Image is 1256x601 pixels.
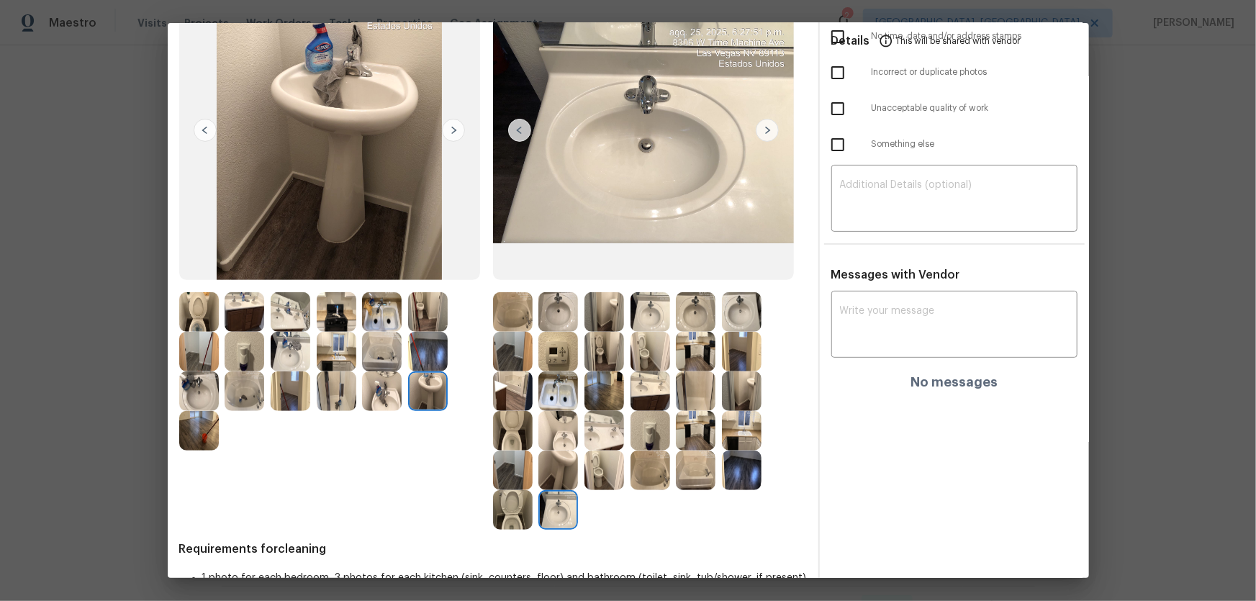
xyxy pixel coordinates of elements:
[442,119,465,142] img: right-chevron-button-url
[911,375,998,389] h4: No messages
[872,66,1077,78] span: Incorrect or duplicate photos
[202,571,807,585] li: 1 photo for each bedroom, 3 photos for each kitchen (sink, counters, floor) and bathroom (toilet,...
[872,102,1077,114] span: Unacceptable quality of work
[831,269,960,281] span: Messages with Vendor
[872,138,1077,150] span: Something else
[820,91,1089,127] div: Unacceptable quality of work
[179,542,807,556] span: Requirements for cleaning
[508,119,531,142] img: left-chevron-button-url
[756,119,779,142] img: right-chevron-button-url
[896,23,1021,58] span: This will be shared with vendor
[194,119,217,142] img: left-chevron-button-url
[820,55,1089,91] div: Incorrect or duplicate photos
[820,127,1089,163] div: Something else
